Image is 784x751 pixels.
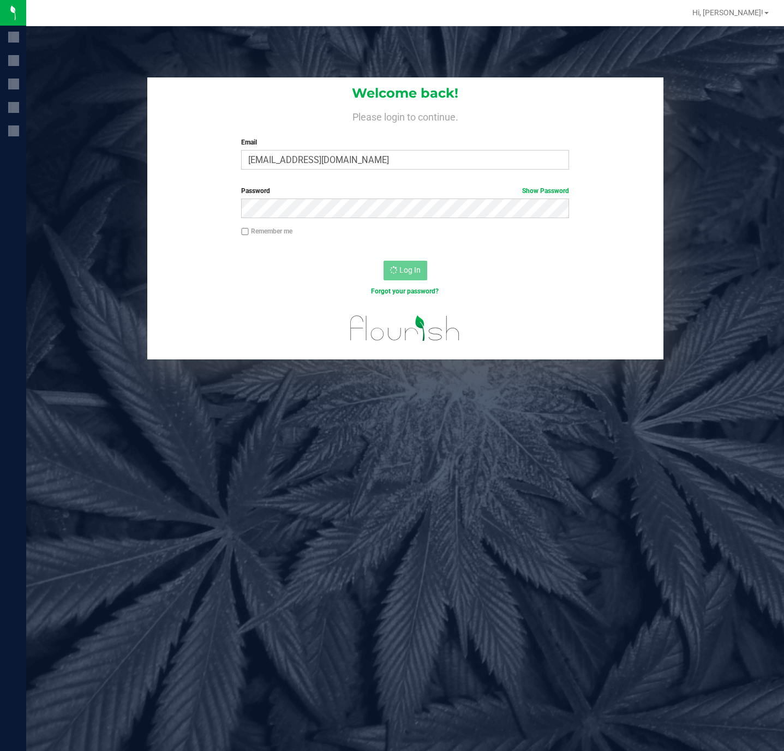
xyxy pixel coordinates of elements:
span: Log In [399,266,421,274]
a: Forgot your password? [371,287,439,295]
h1: Welcome back! [147,86,663,100]
img: flourish_logo.svg [340,308,470,349]
label: Remember me [241,226,292,236]
span: Hi, [PERSON_NAME]! [692,8,763,17]
span: Password [241,187,270,195]
h4: Please login to continue. [147,109,663,122]
label: Email [241,137,569,147]
a: Show Password [522,187,569,195]
input: Remember me [241,228,249,236]
button: Log In [384,261,427,280]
